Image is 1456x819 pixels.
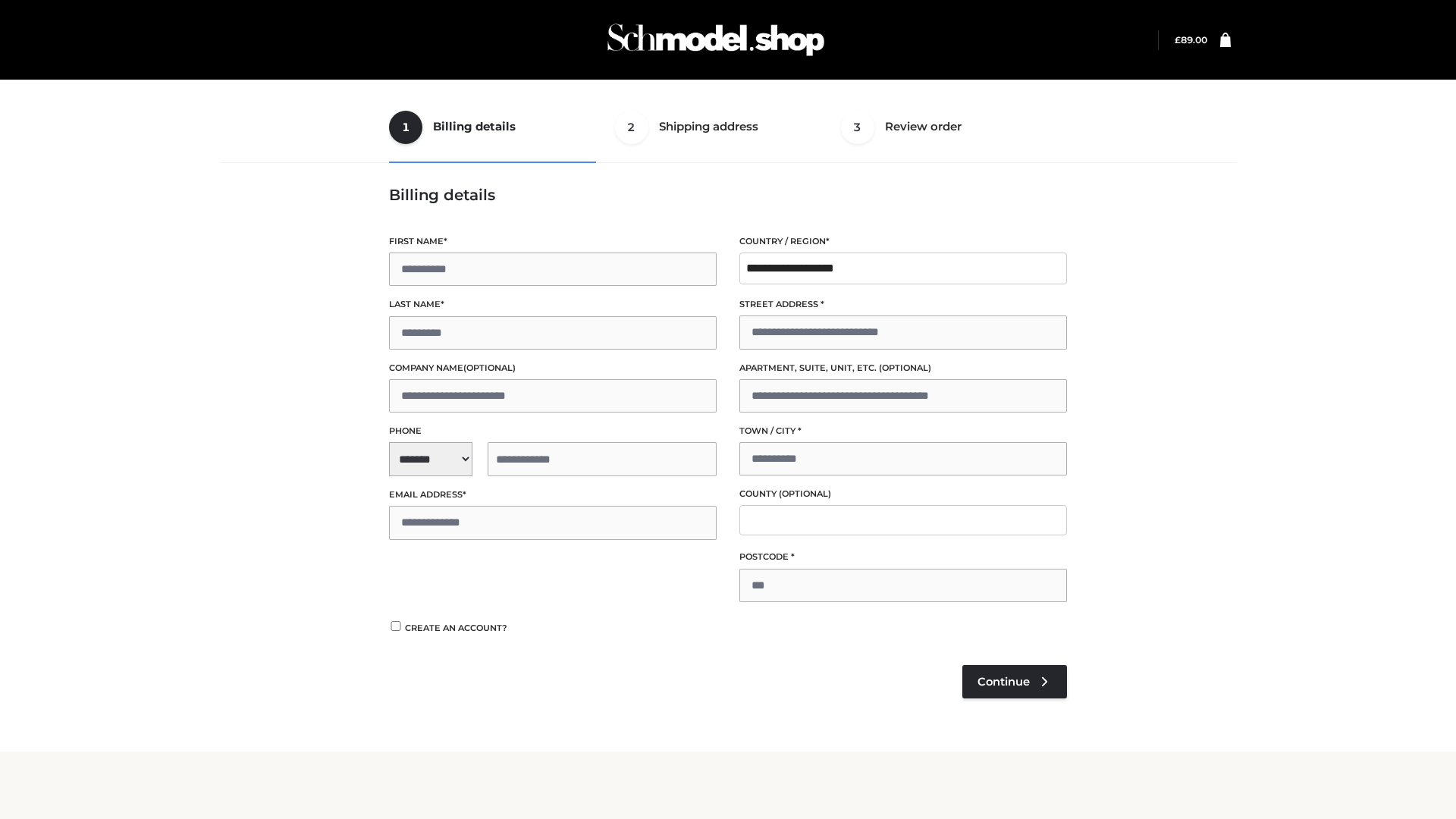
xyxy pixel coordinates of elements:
[739,550,1067,564] label: Postcode
[389,621,403,631] input: Create an account?
[389,186,1067,204] h3: Billing details
[962,665,1067,698] a: Continue
[739,234,1067,249] label: Country / Region
[389,234,717,249] label: First name
[739,361,1067,375] label: Apartment, suite, unit, etc.
[1175,34,1207,45] bdi: 89.00
[977,675,1030,689] span: Continue
[779,488,831,499] span: (optional)
[739,487,1067,501] label: County
[739,424,1067,438] label: Town / City
[879,362,931,373] span: (optional)
[389,361,717,375] label: Company name
[389,297,717,312] label: Last name
[1175,34,1181,45] span: £
[405,623,507,633] span: Create an account?
[463,362,516,373] span: (optional)
[389,488,717,502] label: Email address
[602,10,830,70] img: Schmodel Admin 964
[739,297,1067,312] label: Street address
[389,424,717,438] label: Phone
[1175,34,1207,45] a: £89.00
